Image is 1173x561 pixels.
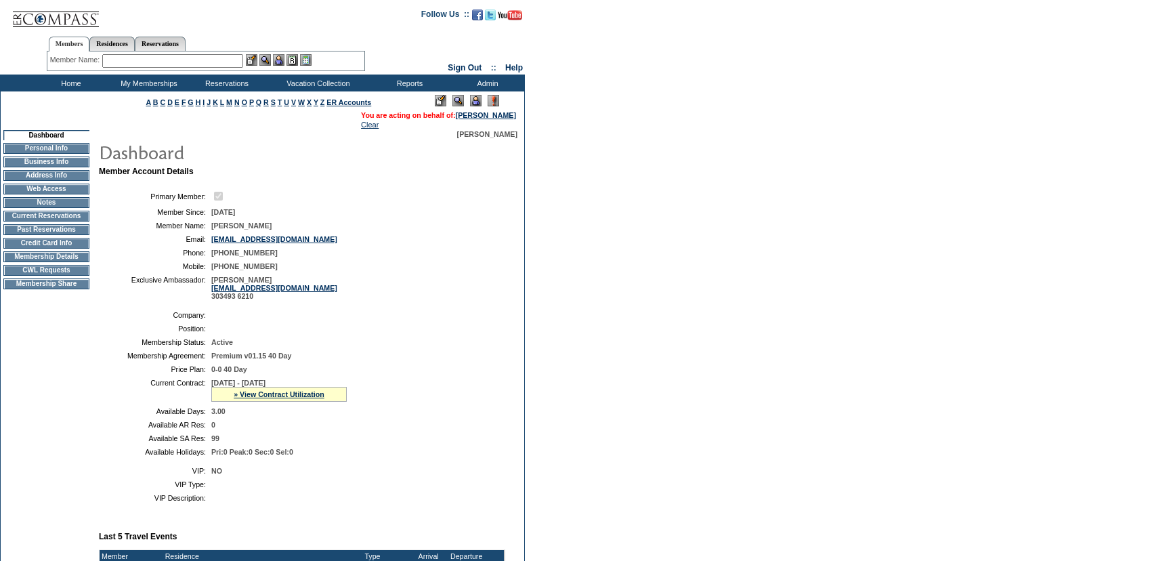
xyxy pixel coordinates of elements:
[291,98,296,106] a: V
[211,222,272,230] span: [PERSON_NAME]
[104,235,206,243] td: Email:
[211,421,215,429] span: 0
[104,276,206,300] td: Exclusive Ambassador:
[104,311,206,319] td: Company:
[271,98,276,106] a: S
[153,98,158,106] a: B
[234,390,324,398] a: » View Contract Utilization
[135,37,186,51] a: Reservations
[50,54,102,66] div: Member Name:
[326,98,371,106] a: ER Accounts
[320,98,325,106] a: Z
[249,98,254,106] a: P
[286,54,298,66] img: Reservations
[3,265,89,276] td: CWL Requests
[3,184,89,194] td: Web Access
[3,224,89,235] td: Past Reservations
[202,98,205,106] a: I
[361,121,379,129] a: Clear
[3,211,89,222] td: Current Reservations
[3,278,89,289] td: Membership Share
[498,14,522,22] a: Subscribe to our YouTube Channel
[470,95,482,106] img: Impersonate
[211,338,233,346] span: Active
[104,222,206,230] td: Member Name:
[226,98,232,106] a: M
[211,434,219,442] span: 99
[104,480,206,489] td: VIP Type:
[300,54,312,66] img: b_calculator.gif
[99,532,177,541] b: Last 5 Travel Events
[104,262,206,270] td: Mobile:
[246,54,257,66] img: b_edit.gif
[278,98,282,106] a: T
[264,75,369,91] td: Vacation Collection
[89,37,135,51] a: Residences
[491,63,496,72] span: ::
[104,325,206,333] td: Position:
[104,421,206,429] td: Available AR Res:
[448,63,482,72] a: Sign Out
[298,98,305,106] a: W
[3,197,89,208] td: Notes
[186,75,264,91] td: Reservations
[211,467,222,475] span: NO
[104,448,206,456] td: Available Holidays:
[211,407,226,415] span: 3.00
[3,157,89,167] td: Business Info
[104,338,206,346] td: Membership Status:
[3,170,89,181] td: Address Info
[188,98,193,106] a: G
[211,379,265,387] span: [DATE] - [DATE]
[242,98,247,106] a: O
[273,54,284,66] img: Impersonate
[211,448,293,456] span: Pri:0 Peak:0 Sec:0 Sel:0
[104,407,206,415] td: Available Days:
[369,75,447,91] td: Reports
[256,98,261,106] a: Q
[211,284,337,292] a: [EMAIL_ADDRESS][DOMAIN_NAME]
[108,75,186,91] td: My Memberships
[211,352,291,360] span: Premium v01.15 40 Day
[49,37,90,51] a: Members
[234,98,240,106] a: N
[104,467,206,475] td: VIP:
[211,235,337,243] a: [EMAIL_ADDRESS][DOMAIN_NAME]
[263,98,269,106] a: R
[213,98,218,106] a: K
[452,95,464,106] img: View Mode
[104,434,206,442] td: Available SA Res:
[211,262,278,270] span: [PHONE_NUMBER]
[30,75,108,91] td: Home
[361,111,516,119] span: You are acting on behalf of:
[104,379,206,402] td: Current Contract:
[211,249,278,257] span: [PHONE_NUMBER]
[472,9,483,20] img: Become our fan on Facebook
[104,249,206,257] td: Phone:
[457,130,517,138] span: [PERSON_NAME]
[435,95,446,106] img: Edit Mode
[167,98,173,106] a: D
[284,98,289,106] a: U
[211,365,247,373] span: 0-0 40 Day
[104,494,206,502] td: VIP Description:
[488,95,499,106] img: Log Concern/Member Elevation
[211,276,337,300] span: [PERSON_NAME] 303493 6210
[98,138,369,165] img: pgTtlDashboard.gif
[421,8,469,24] td: Follow Us ::
[220,98,224,106] a: L
[314,98,318,106] a: Y
[498,10,522,20] img: Subscribe to our YouTube Channel
[456,111,516,119] a: [PERSON_NAME]
[505,63,523,72] a: Help
[104,208,206,216] td: Member Since:
[104,365,206,373] td: Price Plan:
[99,167,194,176] b: Member Account Details
[485,14,496,22] a: Follow us on Twitter
[3,251,89,262] td: Membership Details
[104,352,206,360] td: Membership Agreement:
[175,98,179,106] a: E
[485,9,496,20] img: Follow us on Twitter
[3,130,89,140] td: Dashboard
[447,75,525,91] td: Admin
